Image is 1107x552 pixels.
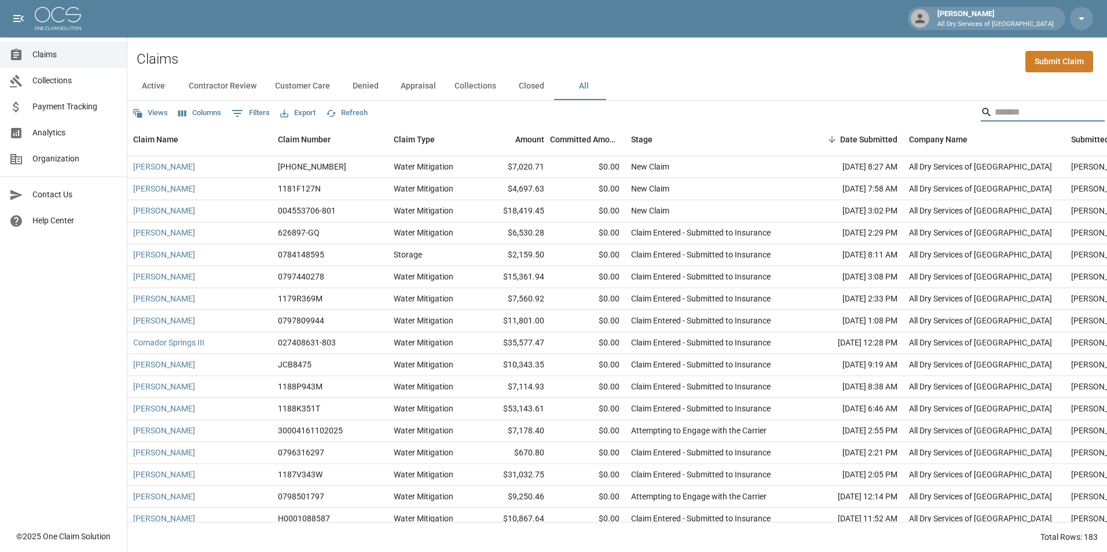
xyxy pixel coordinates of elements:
div: $31,032.75 [475,464,550,486]
span: Collections [32,75,118,87]
div: $35,577.47 [475,332,550,354]
div: $0.00 [550,464,625,486]
div: 1181F127N [278,183,321,194]
button: Denied [339,72,391,100]
div: $0.00 [550,178,625,200]
div: Water Mitigation [394,469,453,480]
div: 0797440278 [278,271,324,282]
button: Contractor Review [179,72,266,100]
div: [PERSON_NAME] [933,8,1058,29]
div: New Claim [631,205,669,216]
div: [DATE] 2:55 PM [799,420,903,442]
div: [DATE] 3:08 PM [799,266,903,288]
div: 0796316297 [278,447,324,458]
div: Stage [631,123,653,156]
div: Amount [515,123,544,156]
div: All Dry Services of Atlanta [909,469,1052,480]
div: [DATE] 8:11 AM [799,244,903,266]
div: Water Mitigation [394,381,453,392]
div: $9,250.46 [475,486,550,508]
div: [DATE] 1:08 PM [799,310,903,332]
a: [PERSON_NAME] [133,381,195,392]
div: $10,867.64 [475,508,550,530]
div: Claim Name [127,123,272,156]
div: 0798501797 [278,491,324,502]
div: 004553706-801 [278,205,336,216]
div: $0.00 [550,420,625,442]
div: Attempting to Engage with the Carrier [631,491,767,502]
div: Date Submitted [840,123,897,156]
div: Claim Entered - Submitted to Insurance [631,403,771,414]
div: All Dry Services of Atlanta [909,425,1052,436]
button: Customer Care [266,72,339,100]
button: Export [277,104,318,122]
div: $0.00 [550,222,625,244]
div: dynamic tabs [127,72,1107,100]
img: ocs-logo-white-transparent.png [35,7,81,30]
div: New Claim [631,161,669,172]
div: $18,419.45 [475,200,550,222]
div: Water Mitigation [394,205,453,216]
div: [DATE] 2:29 PM [799,222,903,244]
div: $10,343.35 [475,354,550,376]
div: Water Mitigation [394,183,453,194]
div: All Dry Services of Atlanta [909,337,1052,348]
div: $0.00 [550,200,625,222]
p: All Dry Services of [GEOGRAPHIC_DATA] [937,20,1054,30]
div: All Dry Services of Atlanta [909,249,1052,260]
div: 027408631-803 [278,337,336,348]
div: $0.00 [550,486,625,508]
div: Committed Amount [550,123,620,156]
div: $53,143.61 [475,398,550,420]
button: Collections [445,72,505,100]
div: Total Rows: 183 [1040,531,1098,543]
a: [PERSON_NAME] [133,469,195,480]
div: Claim Entered - Submitted to Insurance [631,315,771,326]
div: $0.00 [550,354,625,376]
a: [PERSON_NAME] [133,315,195,326]
div: [DATE] 2:33 PM [799,288,903,310]
div: [DATE] 7:58 AM [799,178,903,200]
div: 01-009-121288 [278,161,346,172]
div: Search [981,103,1105,124]
span: Organization [32,153,118,165]
div: Claim Type [388,123,475,156]
a: [PERSON_NAME] [133,249,195,260]
div: Water Mitigation [394,359,453,370]
div: New Claim [631,183,669,194]
div: 1187V343W [278,469,322,480]
div: All Dry Services of Atlanta [909,315,1052,326]
div: Water Mitigation [394,425,453,436]
div: [DATE] 11:52 AM [799,508,903,530]
div: Company Name [903,123,1065,156]
button: Show filters [229,104,273,123]
div: Claim Number [272,123,388,156]
div: Claim Entered - Submitted to Insurance [631,513,771,524]
div: 1188K351T [278,403,320,414]
div: [DATE] 2:05 PM [799,464,903,486]
div: Claim Entered - Submitted to Insurance [631,337,771,348]
div: 0784148595 [278,249,324,260]
div: 1179R369M [278,293,322,304]
div: All Dry Services of Atlanta [909,513,1052,524]
div: Water Mitigation [394,447,453,458]
div: Water Mitigation [394,227,453,238]
div: $4,697.63 [475,178,550,200]
div: All Dry Services of Atlanta [909,381,1052,392]
div: Water Mitigation [394,293,453,304]
div: $0.00 [550,156,625,178]
div: Claim Entered - Submitted to Insurance [631,227,771,238]
h2: Claims [137,51,178,68]
div: $6,530.28 [475,222,550,244]
button: Appraisal [391,72,445,100]
div: All Dry Services of Atlanta [909,271,1052,282]
div: 30004161102025 [278,425,343,436]
button: Select columns [175,104,224,122]
div: All Dry Services of Atlanta [909,227,1052,238]
div: [DATE] 2:21 PM [799,442,903,464]
a: [PERSON_NAME] [133,447,195,458]
div: Date Submitted [799,123,903,156]
div: $2,159.50 [475,244,550,266]
div: Water Mitigation [394,513,453,524]
div: $0.00 [550,332,625,354]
